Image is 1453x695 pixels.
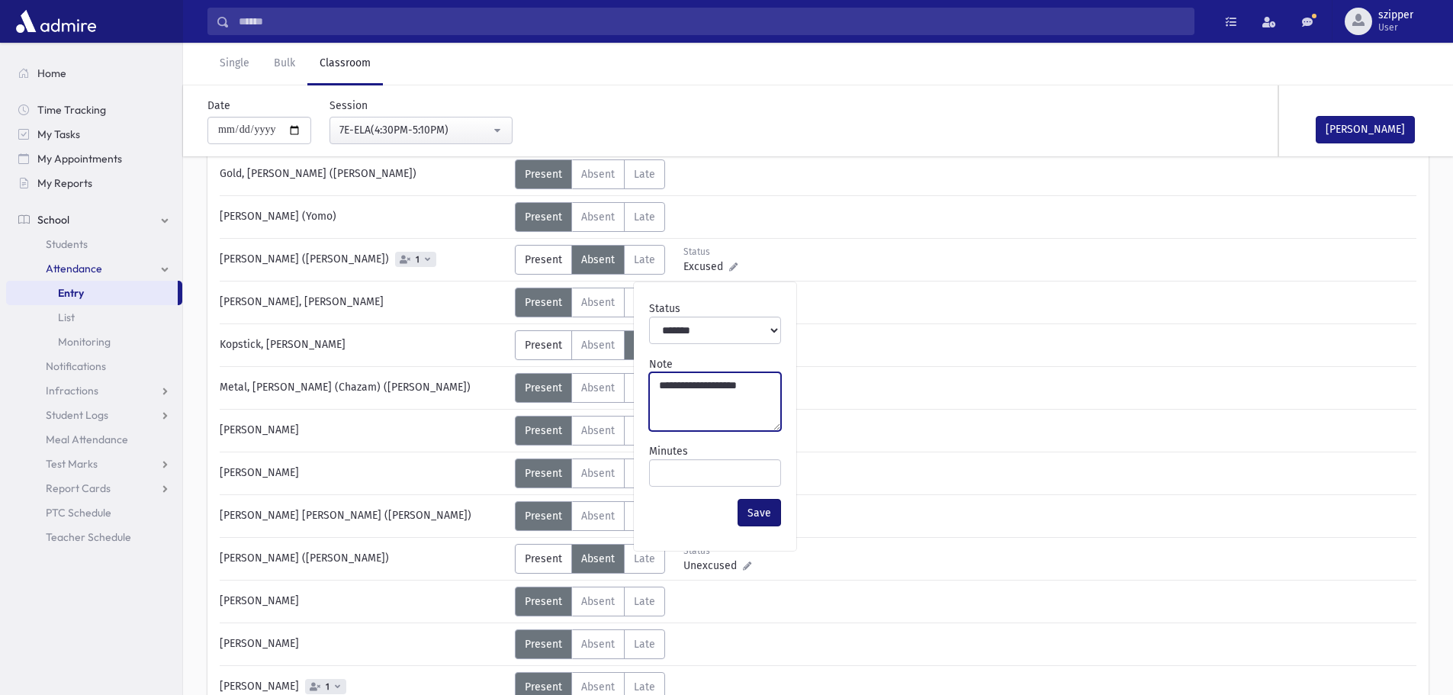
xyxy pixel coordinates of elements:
[634,595,655,608] span: Late
[515,373,665,403] div: AttTypes
[515,330,665,360] div: AttTypes
[6,256,182,281] a: Attendance
[525,595,562,608] span: Present
[634,552,655,565] span: Late
[46,481,111,495] span: Report Cards
[634,253,655,266] span: Late
[6,403,182,427] a: Student Logs
[581,552,615,565] span: Absent
[525,339,562,352] span: Present
[525,681,562,693] span: Present
[212,459,515,488] div: [PERSON_NAME]
[581,381,615,394] span: Absent
[525,424,562,437] span: Present
[525,381,562,394] span: Present
[525,253,562,266] span: Present
[525,168,562,181] span: Present
[649,356,673,372] label: Note
[6,305,182,330] a: List
[634,681,655,693] span: Late
[207,98,230,114] label: Date
[307,43,383,85] a: Classroom
[634,638,655,651] span: Late
[6,452,182,476] a: Test Marks
[683,245,751,259] div: Status
[6,171,182,195] a: My Reports
[515,459,665,488] div: AttTypes
[1316,116,1415,143] button: [PERSON_NAME]
[515,587,665,616] div: AttTypes
[339,122,490,138] div: 7E-ELA(4:30PM-5:10PM)
[1378,21,1413,34] span: User
[581,467,615,480] span: Absent
[212,202,515,232] div: [PERSON_NAME] (Yomo)
[46,408,108,422] span: Student Logs
[515,288,665,317] div: AttTypes
[323,682,333,692] span: 1
[6,232,182,256] a: Students
[525,467,562,480] span: Present
[212,629,515,659] div: [PERSON_NAME]
[212,373,515,403] div: Metal, [PERSON_NAME] (Chazam) ([PERSON_NAME])
[515,245,665,275] div: AttTypes
[6,122,182,146] a: My Tasks
[262,43,307,85] a: Bulk
[515,202,665,232] div: AttTypes
[46,384,98,397] span: Infractions
[58,335,111,349] span: Monitoring
[212,416,515,446] div: [PERSON_NAME]
[6,208,182,232] a: School
[6,61,182,85] a: Home
[37,176,92,190] span: My Reports
[37,103,106,117] span: Time Tracking
[581,638,615,651] span: Absent
[12,6,100,37] img: AdmirePro
[515,416,665,446] div: AttTypes
[581,424,615,437] span: Absent
[6,354,182,378] a: Notifications
[46,237,88,251] span: Students
[329,117,513,144] button: 7E-ELA(4:30PM-5:10PM)
[46,457,98,471] span: Test Marks
[212,544,515,574] div: [PERSON_NAME] ([PERSON_NAME])
[46,262,102,275] span: Attendance
[581,510,615,523] span: Absent
[1378,9,1413,21] span: szipper
[46,506,111,520] span: PTC Schedule
[212,330,515,360] div: Kopstick, [PERSON_NAME]
[525,638,562,651] span: Present
[6,500,182,525] a: PTC Schedule
[515,159,665,189] div: AttTypes
[329,98,368,114] label: Session
[212,587,515,616] div: [PERSON_NAME]
[6,427,182,452] a: Meal Attendance
[37,127,80,141] span: My Tasks
[525,296,562,309] span: Present
[46,433,128,446] span: Meal Attendance
[515,501,665,531] div: AttTypes
[581,595,615,608] span: Absent
[46,359,106,373] span: Notifications
[649,443,688,459] label: Minutes
[581,168,615,181] span: Absent
[6,98,182,122] a: Time Tracking
[683,259,729,275] span: Excused
[212,245,515,275] div: [PERSON_NAME] ([PERSON_NAME])
[6,281,178,305] a: Entry
[212,159,515,189] div: Gold, [PERSON_NAME] ([PERSON_NAME])
[525,552,562,565] span: Present
[6,525,182,549] a: Teacher Schedule
[58,310,75,324] span: List
[413,255,423,265] span: 1
[634,168,655,181] span: Late
[525,211,562,224] span: Present
[37,152,122,166] span: My Appointments
[37,66,66,80] span: Home
[46,530,131,544] span: Teacher Schedule
[649,301,680,317] label: Status
[581,211,615,224] span: Absent
[6,378,182,403] a: Infractions
[6,476,182,500] a: Report Cards
[581,296,615,309] span: Absent
[581,253,615,266] span: Absent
